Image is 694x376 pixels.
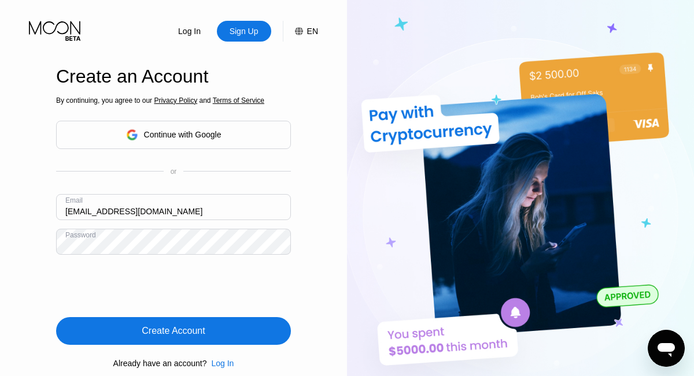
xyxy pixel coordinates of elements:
[211,359,234,368] div: Log In
[56,66,291,87] div: Create an Account
[163,21,217,42] div: Log In
[217,21,271,42] div: Sign Up
[65,196,83,204] div: Email
[307,27,318,36] div: EN
[56,263,232,308] iframe: reCAPTCHA
[56,96,291,105] div: By continuing, you agree to our
[56,317,291,345] div: Create Account
[171,167,177,176] div: or
[206,359,234,368] div: Log In
[65,231,96,239] div: Password
[113,359,207,368] div: Already have an account?
[154,96,197,105] span: Privacy Policy
[213,96,264,105] span: Terms of Service
[177,25,202,37] div: Log In
[197,96,213,105] span: and
[144,130,222,139] div: Continue with Google
[648,330,685,367] iframe: Button to launch messaging window
[56,121,291,149] div: Continue with Google
[228,25,260,37] div: Sign Up
[283,21,318,42] div: EN
[142,325,205,337] div: Create Account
